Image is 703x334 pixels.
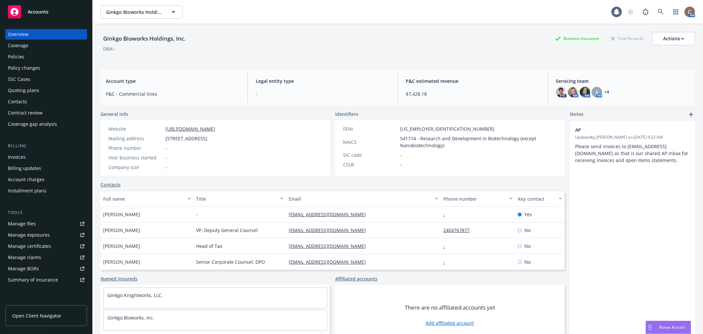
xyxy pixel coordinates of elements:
[8,29,28,40] div: Overview
[101,5,183,18] button: Ginkgo Bioworks Holdings, Inc.
[5,119,87,129] a: Coverage gap analysis
[8,108,43,118] div: Contract review
[524,243,531,250] span: No
[8,241,51,251] div: Manage certificates
[101,111,128,117] span: General info
[256,90,390,97] span: -
[106,9,163,16] span: Ginkgo Bioworks Holdings, Inc.
[400,161,402,168] span: -
[28,9,48,15] span: Accounts
[575,134,690,140] span: Updated by [PERSON_NAME] on [DATE] 9:22 AM
[400,135,557,149] span: 541714 - Research and Development in Biotechnology (except Nanobiotechnology)
[5,74,87,84] a: SSC Cases
[343,139,397,146] div: NAICS
[289,227,371,233] a: [EMAIL_ADDRESS][DOMAIN_NAME]
[5,63,87,73] a: Policy changes
[5,163,87,174] a: Billing updates
[107,292,163,298] a: Ginkgo Knightworks, LLC.
[103,243,140,250] span: [PERSON_NAME]
[8,185,46,196] div: Installment plans
[8,252,41,263] div: Manage claims
[343,125,397,132] div: FEIN
[103,227,140,234] span: [PERSON_NAME]
[196,258,265,265] span: Senior Corporate Counsel, DPO
[444,211,451,217] a: -
[444,243,451,249] a: -
[108,164,163,171] div: Company size
[426,319,474,326] a: Add affiliated account
[103,211,140,218] span: [PERSON_NAME]
[335,111,358,117] span: Identifiers
[5,96,87,107] a: Contacts
[101,275,137,282] a: Named insureds
[556,87,567,97] img: photo
[570,111,583,118] span: Notes
[5,85,87,96] a: Quoting plans
[5,241,87,251] a: Manage certificates
[5,275,87,285] a: Summary of insurance
[289,195,431,202] div: Email
[685,7,695,17] img: photo
[646,321,654,334] div: Drag to move
[8,96,27,107] div: Contacts
[8,51,24,62] div: Policies
[5,51,87,62] a: Policies
[659,324,686,330] span: Nova Assist
[5,185,87,196] a: Installment plans
[103,45,115,52] div: DBA: -
[5,230,87,240] a: Manage exposures
[107,315,154,321] a: Ginkgo Bioworks, Inc.
[444,227,475,233] a: 2404767877
[106,90,240,97] span: P&C - Commercial lines
[8,218,36,229] div: Manage files
[524,258,531,265] span: No
[556,78,690,84] span: Servicing team
[639,5,652,18] a: Report a Bug
[101,34,188,43] div: Ginkgo Bioworks Holdings, Inc.
[515,191,565,207] button: Key contact
[400,151,402,158] span: -
[256,78,390,84] span: Legal entity type
[654,5,667,18] a: Search
[165,126,215,132] a: [URL][DOMAIN_NAME]
[524,227,531,234] span: No
[5,263,87,274] a: Manage BORs
[406,78,540,84] span: P&C estimated revenue
[8,230,50,240] div: Manage exposures
[400,125,494,132] span: [US_EMPLOYER_IDENTIFICATION_NUMBER]
[5,29,87,40] a: Overview
[518,195,555,202] div: Key contact
[5,298,87,305] div: Analytics hub
[165,135,207,142] span: [STREET_ADDRESS]
[5,174,87,185] a: Account charges
[406,90,540,97] span: $7,428.18
[196,227,258,234] span: VP, Deputy General Counsel
[193,191,286,207] button: Title
[5,40,87,51] a: Coverage
[101,191,193,207] button: Full name
[441,191,515,207] button: Phone number
[8,275,58,285] div: Summary of insurance
[669,5,683,18] a: Switch app
[5,209,87,216] div: Tools
[106,78,240,84] span: Account type
[8,263,39,274] div: Manage BORs
[568,87,578,97] img: photo
[8,152,26,162] div: Invoices
[108,135,163,142] div: Mailing address
[8,40,28,51] div: Coverage
[343,151,397,158] div: SIC code
[687,111,695,118] a: add
[103,258,140,265] span: [PERSON_NAME]
[101,181,121,188] a: Contacts
[624,5,637,18] a: Start snowing
[8,74,30,84] div: SSC Cases
[5,108,87,118] a: Contract review
[646,321,691,334] button: Nova Assist
[289,211,371,217] a: [EMAIL_ADDRESS][DOMAIN_NAME]
[5,218,87,229] a: Manage files
[444,259,451,265] a: -
[289,259,371,265] a: [EMAIL_ADDRESS][DOMAIN_NAME]
[570,121,695,169] div: APUpdatedby [PERSON_NAME] on [DATE] 9:22 AMPlease send invoices to [EMAIL_ADDRESS][DOMAIN_NAME] a...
